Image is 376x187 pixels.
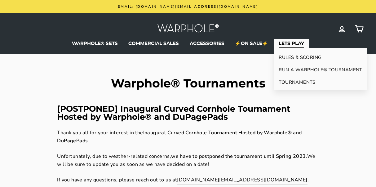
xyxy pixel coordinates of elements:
[57,129,302,144] strong: Inaugural Curved Cornhole Tournament Hosted by Warphole® and DuPagePads.
[230,39,273,48] a: ⚡ON SALE⚡
[67,39,122,48] a: WARPHOLE® SETS
[57,176,319,185] p: If you have any questions, please reach out to us at .
[157,22,219,36] img: Warphole
[57,78,319,89] h1: Warphole® Tournaments
[177,176,307,185] a: [DOMAIN_NAME][EMAIL_ADDRESS][DOMAIN_NAME]
[12,39,364,48] ul: Primary
[274,39,309,48] a: LETS PLAY
[57,153,315,168] span: Unfortunately, due to weather-related concerns, We will be sure to update you as soon as we have ...
[185,39,229,48] a: ACCESSORIES
[118,4,258,9] span: Email: [DOMAIN_NAME][EMAIL_ADDRESS][DOMAIN_NAME]
[57,104,290,122] strong: [POSTPONED] Inaugural Curved Cornhole Tournament Hosted by Warphole® and DuPagePads
[171,153,307,160] strong: we have to postponed the tournament until Spring 2023.
[14,3,362,10] a: Email: [DOMAIN_NAME][EMAIL_ADDRESS][DOMAIN_NAME]
[57,129,319,145] p: Thank you all for your interest in the
[274,76,367,88] a: TOURNAMENTS
[124,39,184,48] a: COMMERCIAL SALES
[274,51,367,64] a: RULES & SCORING
[274,64,367,76] a: RUN A WARPHOLE® TOURNAMENT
